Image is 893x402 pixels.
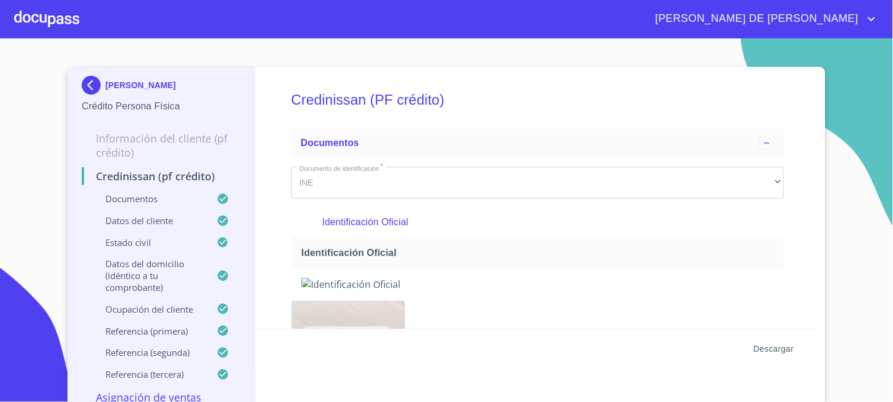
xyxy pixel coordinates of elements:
button: account of current user [647,9,879,28]
div: INE [291,167,784,199]
span: Descargar [754,342,794,356]
img: Identificación Oficial [301,278,774,291]
p: Documentos [82,193,217,205]
img: Docupass spot blue [82,76,105,95]
p: Ocupación del Cliente [82,303,217,315]
p: Credinissan (PF crédito) [82,169,241,183]
span: [PERSON_NAME] DE [PERSON_NAME] [647,9,865,28]
p: Datos del cliente [82,215,217,226]
p: Estado Civil [82,236,217,248]
p: Crédito Persona Física [82,99,241,114]
p: [PERSON_NAME] [105,80,176,90]
span: Identificación Oficial [301,247,779,259]
p: Referencia (segunda) [82,346,217,358]
div: [PERSON_NAME] [82,76,241,99]
span: Documentos [301,138,359,148]
p: Identificación Oficial [322,215,753,229]
p: Datos del domicilio (idéntico a tu comprobante) [82,258,217,293]
p: Referencia (primera) [82,325,217,337]
button: Descargar [749,338,799,360]
p: Información del cliente (PF crédito) [82,131,241,160]
p: Referencia (tercera) [82,368,217,380]
h5: Credinissan (PF crédito) [291,76,784,124]
div: Documentos [291,129,784,157]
